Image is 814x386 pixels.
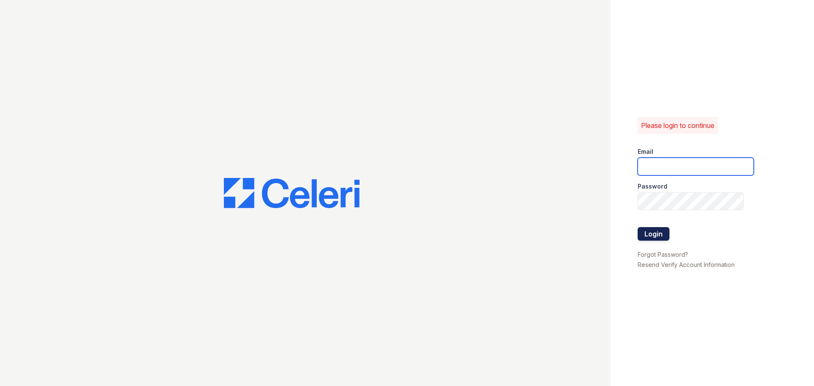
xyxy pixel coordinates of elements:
a: Forgot Password? [638,251,688,258]
img: CE_Logo_Blue-a8612792a0a2168367f1c8372b55b34899dd931a85d93a1a3d3e32e68fde9ad4.png [224,178,360,208]
label: Email [638,147,653,156]
a: Resend Verify Account Information [638,261,735,268]
p: Please login to continue [641,120,714,131]
button: Login [638,227,669,241]
label: Password [638,182,667,191]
